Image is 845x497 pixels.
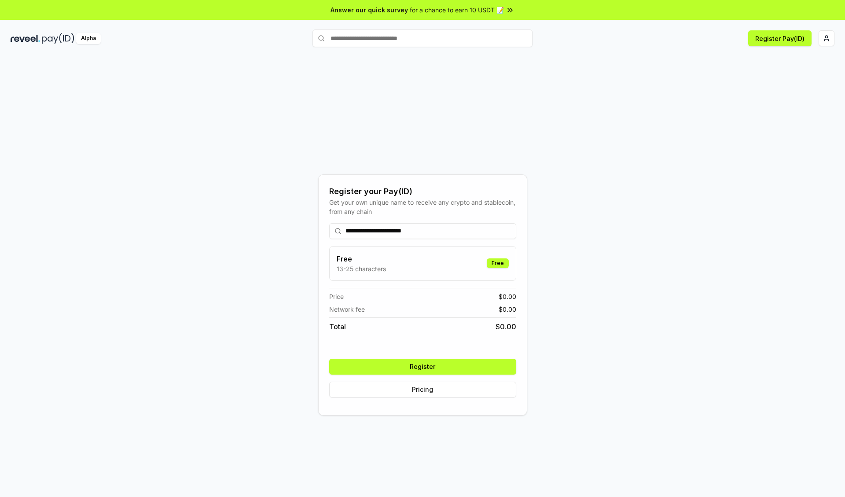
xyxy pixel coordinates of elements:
[499,305,516,314] span: $ 0.00
[42,33,74,44] img: pay_id
[329,305,365,314] span: Network fee
[11,33,40,44] img: reveel_dark
[748,30,812,46] button: Register Pay(ID)
[329,198,516,216] div: Get your own unique name to receive any crypto and stablecoin, from any chain
[496,321,516,332] span: $ 0.00
[337,264,386,273] p: 13-25 characters
[329,382,516,398] button: Pricing
[331,5,408,15] span: Answer our quick survey
[76,33,101,44] div: Alpha
[329,292,344,301] span: Price
[329,359,516,375] button: Register
[487,258,509,268] div: Free
[329,321,346,332] span: Total
[337,254,386,264] h3: Free
[499,292,516,301] span: $ 0.00
[410,5,504,15] span: for a chance to earn 10 USDT 📝
[329,185,516,198] div: Register your Pay(ID)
